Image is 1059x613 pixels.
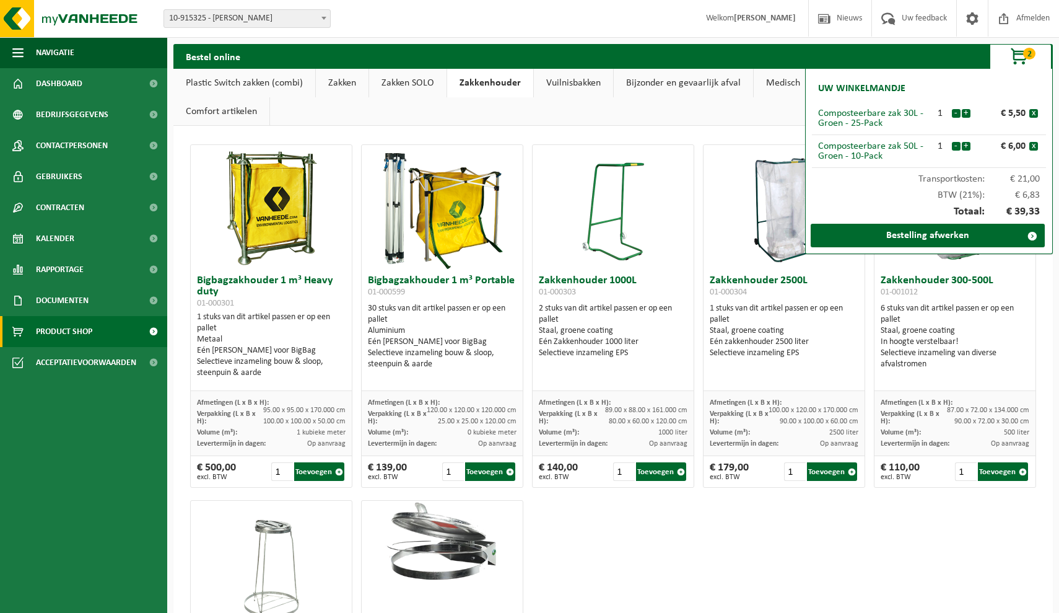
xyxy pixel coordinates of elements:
div: € 140,00 [539,462,578,481]
img: 01-000303 [582,145,644,269]
h3: Zakkenhouder 2500L [710,275,858,300]
span: Contactpersonen [36,130,108,161]
span: Op aanvraag [478,440,516,448]
span: 500 liter [1004,429,1029,436]
h3: Bigbagzakhouder 1 m³ Heavy duty [197,275,346,309]
div: € 110,00 [881,462,920,481]
span: Bedrijfsgegevens [36,99,108,130]
span: 100.00 x 120.00 x 170.000 cm [769,407,858,414]
span: 100.00 x 100.00 x 50.00 cm [263,418,346,425]
div: 1 [929,141,951,151]
button: Toevoegen [978,462,1028,481]
span: Rapportage [36,254,84,285]
a: Zakkenhouder [447,69,533,97]
div: Eén Zakkenhouder 1000 liter [539,337,687,348]
div: 1 stuks van dit artikel passen er op een pallet [197,312,346,379]
span: Op aanvraag [820,440,858,448]
span: 01-000599 [368,288,405,297]
button: Toevoegen [465,462,515,481]
span: excl. BTW [368,474,407,481]
span: € 39,33 [985,206,1040,218]
img: 01-000304 [753,145,815,269]
div: Composteerbare zak 30L - Groen - 25-Pack [818,108,929,128]
span: € 21,00 [985,174,1040,184]
button: 2 [990,44,1052,69]
button: Toevoegen [294,462,344,481]
div: € 179,00 [710,462,749,481]
div: In hoogte verstelbaar! [881,337,1029,348]
div: BTW (21%): [812,184,1046,200]
a: Vuilnisbakken [534,69,613,97]
div: Eén zakkenhouder 2500 liter [710,337,858,348]
span: 10-915325 - MICHIEL KOOKT - KACHTEM [164,10,330,27]
span: Navigatie [36,37,74,68]
span: Afmetingen (L x B x H): [539,399,611,407]
button: x [1029,109,1038,118]
input: 1 [955,462,977,481]
span: 25.00 x 25.00 x 120.00 cm [438,418,516,425]
span: Afmetingen (L x B x H): [710,399,782,407]
span: 120.00 x 120.00 x 120.000 cm [427,407,516,414]
div: 6 stuks van dit artikel passen er op een pallet [881,303,1029,370]
button: x [1029,142,1038,151]
button: Toevoegen [807,462,857,481]
img: 01-000301 [209,145,333,269]
span: excl. BTW [710,474,749,481]
div: Selectieve inzameling bouw & sloop, steenpuin & aarde [197,356,346,379]
h3: Zakkenhouder 1000L [539,275,687,300]
div: Eén [PERSON_NAME] voor BigBag [368,337,516,348]
div: 1 [929,108,951,118]
span: Levertermijn in dagen: [539,440,608,448]
span: 10-915325 - MICHIEL KOOKT - KACHTEM [163,9,331,28]
span: 95.00 x 95.00 x 170.000 cm [263,407,346,414]
span: Verpakking (L x B x H): [710,410,769,425]
h3: Zakkenhouder 300-500L [881,275,1029,300]
span: 01-000301 [197,299,234,308]
span: Volume (m³): [539,429,579,436]
span: Kalender [36,223,74,254]
div: Staal, groene coating [539,325,687,337]
span: Volume (m³): [197,429,237,436]
span: 01-001012 [881,288,918,297]
div: € 139,00 [368,462,407,481]
div: Selectieve inzameling EPS [539,348,687,359]
div: € 5,50 [974,108,1029,118]
a: Zakken [316,69,368,97]
a: Comfort artikelen [173,97,269,126]
a: Bestelling afwerken [811,224,1045,247]
span: Afmetingen (L x B x H): [881,399,952,407]
img: 01-000599 [380,145,504,269]
input: 1 [442,462,464,481]
span: 2 [1023,48,1035,60]
button: - [952,142,961,151]
span: 90.00 x 72.00 x 30.00 cm [954,418,1029,425]
div: Transportkosten: [812,168,1046,184]
span: Acceptatievoorwaarden [36,347,136,378]
div: Selectieve inzameling EPS [710,348,858,359]
div: Metaal [197,334,346,345]
span: Levertermijn in dagen: [368,440,437,448]
div: Totaal: [812,200,1046,224]
span: Volume (m³): [881,429,921,436]
span: Volume (m³): [710,429,750,436]
span: Verpakking (L x B x H): [881,410,939,425]
div: € 6,00 [974,141,1029,151]
button: + [962,142,970,151]
span: Documenten [36,285,89,316]
div: Selectieve inzameling van diverse afvalstromen [881,348,1029,370]
span: 87.00 x 72.00 x 134.000 cm [947,407,1029,414]
img: 01-000307 [362,501,523,581]
span: Op aanvraag [991,440,1029,448]
input: 1 [271,462,293,481]
span: Afmetingen (L x B x H): [197,399,269,407]
div: Staal, groene coating [881,325,1029,337]
div: 30 stuks van dit artikel passen er op een pallet [368,303,516,370]
span: Dashboard [36,68,82,99]
button: - [952,109,961,118]
span: Levertermijn in dagen: [197,440,266,448]
span: 0 kubieke meter [468,429,516,436]
span: 01-000303 [539,288,576,297]
strong: [PERSON_NAME] [734,14,796,23]
span: 01-000304 [710,288,747,297]
h2: Uw winkelmandje [812,75,912,102]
